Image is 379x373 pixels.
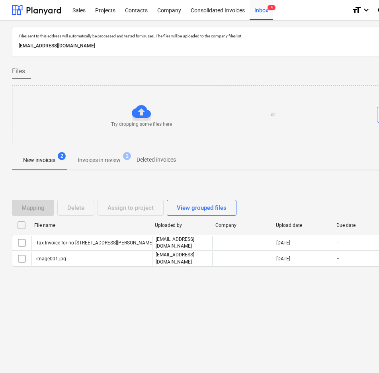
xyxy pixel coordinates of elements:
p: or [271,111,275,118]
span: 2 [58,152,66,160]
div: Tax Invoice for no [STREET_ADDRESS][PERSON_NAME] dated [DATE] INV 2036.pdf [35,240,212,246]
div: Upload date [276,223,330,228]
p: [EMAIL_ADDRESS][DOMAIN_NAME] [156,252,209,265]
div: image001.jpg [35,256,66,262]
p: Invoices in review [78,156,121,164]
div: View grouped files [177,203,227,213]
div: - [212,236,272,250]
p: Deleted invoices [137,156,176,164]
span: Files [12,66,25,76]
button: View grouped files [167,200,236,216]
i: keyboard_arrow_down [361,5,371,15]
div: Uploaded by [155,223,209,228]
div: Company [215,223,270,228]
div: File name [34,223,148,228]
span: 4 [268,5,275,10]
p: [EMAIL_ADDRESS][DOMAIN_NAME] [156,236,209,250]
div: - [212,252,272,265]
span: - [336,255,340,262]
i: format_size [352,5,361,15]
p: Try dropping some files here [111,121,172,128]
div: [DATE] [276,256,290,262]
iframe: Chat Widget [339,335,379,373]
div: [DATE] [276,240,290,246]
span: - [336,240,340,246]
span: 2 [123,152,131,160]
p: New invoices [23,156,55,164]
